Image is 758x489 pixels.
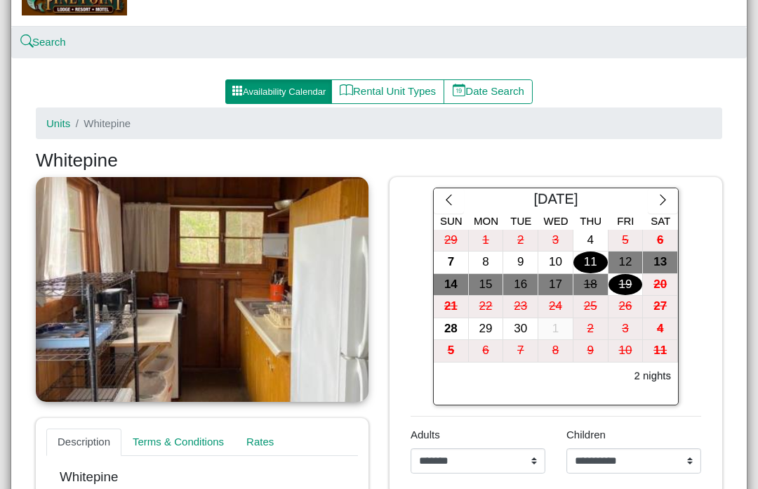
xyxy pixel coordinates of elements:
[503,252,538,274] button: 9
[573,230,608,252] div: 4
[464,188,648,214] div: [DATE]
[609,274,643,296] div: 19
[573,252,608,273] div: 11
[573,318,608,340] div: 2
[503,318,538,340] div: 30
[503,274,538,296] div: 16
[503,340,538,362] div: 7
[434,274,468,296] div: 14
[566,429,606,441] span: Children
[609,274,644,296] button: 19
[411,429,440,441] span: Adults
[634,370,671,382] h6: 2 nights
[84,117,131,129] span: Whitepine
[121,429,235,457] a: Terms & Conditions
[60,469,345,485] p: Whitepine
[573,296,609,318] button: 25
[573,274,609,296] button: 18
[469,340,504,363] button: 6
[434,318,468,340] div: 28
[609,230,643,252] div: 5
[617,215,634,227] span: Fri
[469,296,503,318] div: 22
[643,274,678,296] button: 20
[609,252,644,274] button: 12
[580,215,601,227] span: Thu
[573,230,609,252] button: 4
[453,84,466,97] svg: calendar date
[434,318,469,341] button: 28
[469,230,503,252] div: 1
[440,215,463,227] span: Sun
[538,252,573,274] button: 10
[331,79,444,105] button: bookRental Unit Types
[609,296,643,318] div: 26
[656,193,670,207] svg: chevron right
[22,36,66,48] a: searchSearch
[503,252,538,273] div: 9
[469,274,503,296] div: 15
[46,117,70,129] a: Units
[643,340,678,363] button: 11
[469,252,504,274] button: 8
[434,296,469,318] button: 21
[503,318,538,341] button: 30
[434,188,464,214] button: chevron left
[609,252,643,273] div: 12
[469,318,504,341] button: 29
[46,429,121,457] a: Description
[643,230,678,252] button: 6
[503,296,538,318] div: 23
[469,274,504,296] button: 15
[469,296,504,318] button: 22
[609,296,644,318] button: 26
[573,318,609,341] button: 2
[503,230,538,252] button: 2
[544,215,568,227] span: Wed
[643,296,678,318] button: 27
[434,340,469,363] button: 5
[643,318,678,341] button: 4
[573,340,609,363] button: 9
[651,215,670,227] span: Sat
[469,340,503,362] div: 6
[643,252,677,273] div: 13
[538,296,573,318] div: 24
[510,215,531,227] span: Tue
[573,252,609,274] button: 11
[609,340,644,363] button: 10
[434,252,469,274] button: 7
[538,252,573,273] div: 10
[434,230,469,252] button: 29
[442,193,456,207] svg: chevron left
[22,37,32,47] svg: search
[538,274,573,296] div: 17
[538,340,573,363] button: 8
[573,340,608,362] div: 9
[469,252,503,273] div: 8
[609,318,643,340] div: 3
[643,230,677,252] div: 6
[503,274,538,296] button: 16
[573,274,608,296] div: 18
[434,340,468,362] div: 5
[469,318,503,340] div: 29
[538,230,573,252] button: 3
[503,340,538,363] button: 7
[469,230,504,252] button: 1
[643,318,677,340] div: 4
[609,230,644,252] button: 5
[643,296,677,318] div: 27
[503,296,538,318] button: 23
[444,79,533,105] button: calendar dateDate Search
[573,296,608,318] div: 25
[225,79,332,105] button: grid3x3 gap fillAvailability Calendar
[609,318,644,341] button: 3
[232,85,243,96] svg: grid3x3 gap fill
[36,150,722,172] h3: Whitepine
[538,318,573,340] div: 1
[434,252,468,273] div: 7
[434,274,469,296] button: 14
